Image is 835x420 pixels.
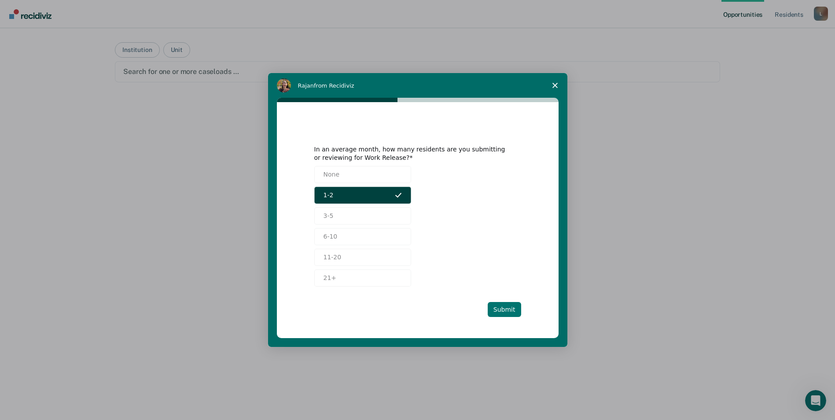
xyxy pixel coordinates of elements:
span: from Recidiviz [314,82,354,89]
button: Submit [488,302,521,317]
button: 3-5 [314,207,411,225]
div: In an average month, how many residents are you submitting or reviewing for Work Release? [314,145,508,161]
span: Rajan [298,82,314,89]
span: 6-10 [324,232,338,241]
span: Close survey [543,73,567,98]
span: 21+ [324,273,337,283]
span: None [324,170,340,179]
span: 11-20 [324,253,342,262]
button: 6-10 [314,228,411,245]
button: 11-20 [314,249,411,266]
button: 21+ [314,269,411,287]
span: 1-2 [324,191,334,200]
button: None [314,166,411,183]
button: 1-2 [314,187,411,204]
span: 3-5 [324,211,334,221]
img: Profile image for Rajan [277,78,291,92]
